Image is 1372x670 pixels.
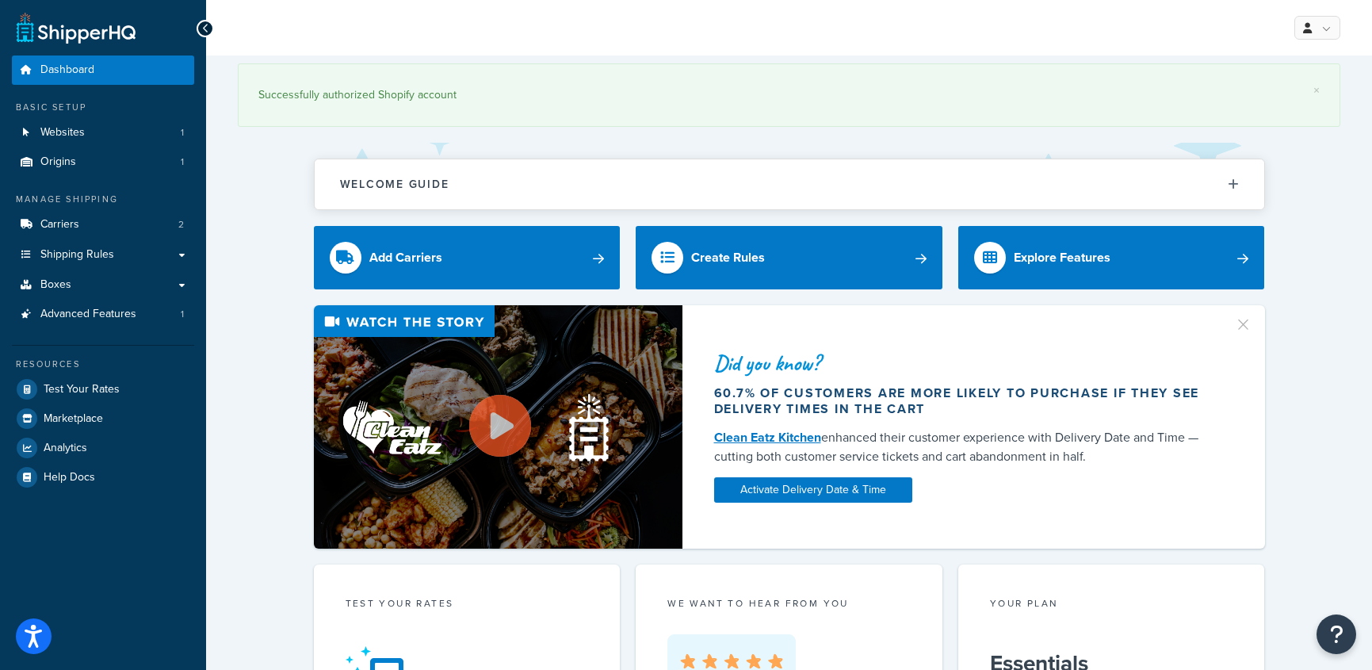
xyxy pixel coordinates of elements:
span: 1 [181,155,184,169]
button: Welcome Guide [315,159,1264,209]
li: Carriers [12,210,194,239]
a: Activate Delivery Date & Time [714,477,912,503]
p: we want to hear from you [667,596,911,611]
button: Open Resource Center [1317,614,1356,654]
div: Manage Shipping [12,193,194,206]
span: Carriers [40,218,79,232]
span: Advanced Features [40,308,136,321]
h2: Welcome Guide [340,178,449,190]
a: Boxes [12,270,194,300]
div: Your Plan [990,596,1233,614]
a: Add Carriers [314,226,621,289]
span: Marketplace [44,412,103,426]
a: Analytics [12,434,194,462]
a: Carriers2 [12,210,194,239]
div: 60.7% of customers are more likely to purchase if they see delivery times in the cart [714,385,1215,417]
a: × [1313,84,1320,97]
li: Origins [12,147,194,177]
span: Test Your Rates [44,383,120,396]
span: Dashboard [40,63,94,77]
div: Did you know? [714,352,1215,374]
span: Help Docs [44,471,95,484]
div: Test your rates [346,596,589,614]
div: Add Carriers [369,247,442,269]
div: Successfully authorized Shopify account [258,84,1320,106]
div: Explore Features [1014,247,1110,269]
a: Help Docs [12,463,194,492]
span: Websites [40,126,85,140]
span: 2 [178,218,184,232]
a: Shipping Rules [12,240,194,270]
img: Video thumbnail [314,305,682,549]
div: Resources [12,358,194,371]
li: Websites [12,118,194,147]
a: Advanced Features1 [12,300,194,329]
a: Clean Eatz Kitchen [714,428,821,446]
span: 1 [181,308,184,321]
a: Websites1 [12,118,194,147]
a: Test Your Rates [12,375,194,404]
div: Create Rules [691,247,765,269]
li: Advanced Features [12,300,194,329]
div: Basic Setup [12,101,194,114]
a: Create Rules [636,226,942,289]
a: Marketplace [12,404,194,433]
span: Shipping Rules [40,248,114,262]
span: Analytics [44,442,87,455]
span: 1 [181,126,184,140]
a: Explore Features [958,226,1265,289]
div: enhanced their customer experience with Delivery Date and Time — cutting both customer service ti... [714,428,1215,466]
span: Boxes [40,278,71,292]
a: Origins1 [12,147,194,177]
span: Origins [40,155,76,169]
a: Dashboard [12,56,194,85]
